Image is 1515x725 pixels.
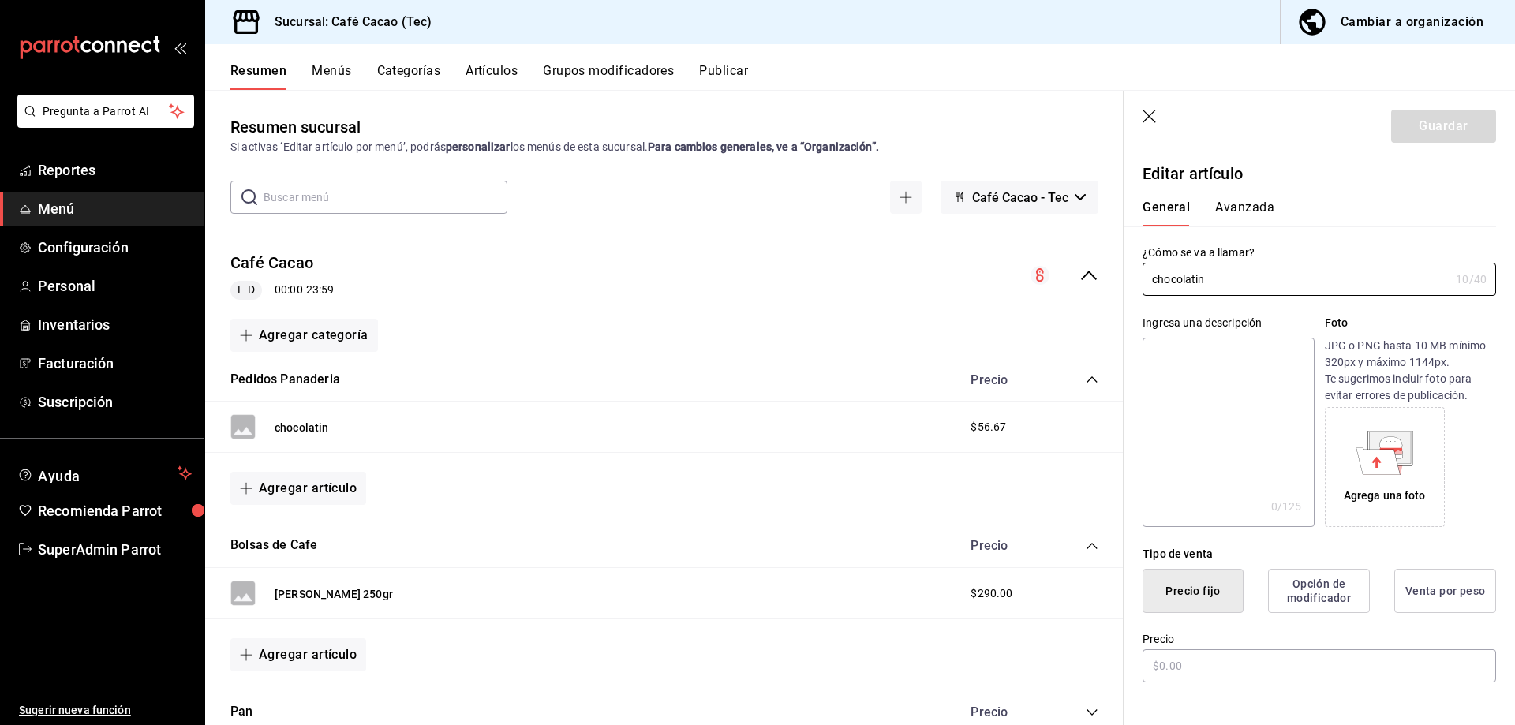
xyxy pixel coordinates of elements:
[38,198,192,219] span: Menú
[230,319,378,352] button: Agregar categoría
[230,638,366,671] button: Agregar artículo
[19,702,192,719] span: Sugerir nueva función
[1143,200,1477,226] div: navigation tabs
[38,464,171,483] span: Ayuda
[446,140,511,153] strong: personalizar
[955,372,1056,387] div: Precio
[230,472,366,505] button: Agregar artículo
[38,314,192,335] span: Inventarios
[648,140,879,153] strong: Para cambios generales, ve a “Organización”.
[230,115,361,139] div: Resumen sucursal
[312,63,351,90] button: Menús
[699,63,748,90] button: Publicar
[1143,633,1496,645] label: Precio
[205,239,1124,312] div: collapse-menu-row
[231,282,260,298] span: L-D
[1344,488,1426,504] div: Agrega una foto
[1086,373,1098,386] button: collapse-category-row
[38,159,192,181] span: Reportes
[1143,200,1190,226] button: General
[1143,569,1244,613] button: Precio fijo
[971,585,1012,602] span: $290.00
[1215,200,1274,226] button: Avanzada
[38,391,192,413] span: Suscripción
[230,371,340,389] button: Pedidos Panaderia
[264,181,507,213] input: Buscar menú
[971,419,1006,435] span: $56.67
[38,275,192,297] span: Personal
[275,586,393,602] button: [PERSON_NAME] 250gr
[1325,338,1496,404] p: JPG o PNG hasta 10 MB mínimo 320px y máximo 1144px. Te sugerimos incluir foto para evitar errores...
[230,63,1515,90] div: navigation tabs
[275,420,329,435] button: chocolatin
[1341,11,1483,33] div: Cambiar a organización
[1086,540,1098,552] button: collapse-category-row
[11,114,194,131] a: Pregunta a Parrot AI
[230,139,1098,155] div: Si activas ‘Editar artículo por menú’, podrás los menús de esta sucursal.
[1329,411,1441,523] div: Agrega una foto
[43,103,170,120] span: Pregunta a Parrot AI
[941,181,1098,214] button: Café Cacao - Tec
[972,190,1068,205] span: Café Cacao - Tec
[543,63,674,90] button: Grupos modificadores
[1086,706,1098,719] button: collapse-category-row
[1325,315,1496,331] p: Foto
[1143,247,1496,258] label: ¿Cómo se va a llamar?
[38,500,192,521] span: Recomienda Parrot
[230,281,334,300] div: 00:00 - 23:59
[1394,569,1496,613] button: Venta por peso
[230,536,317,555] button: Bolsas de Cafe
[1143,162,1496,185] p: Editar artículo
[17,95,194,128] button: Pregunta a Parrot AI
[230,63,286,90] button: Resumen
[377,63,441,90] button: Categorías
[1143,649,1496,682] input: $0.00
[174,41,186,54] button: open_drawer_menu
[38,353,192,374] span: Facturación
[1143,546,1496,562] div: Tipo de venta
[1271,499,1302,514] div: 0 /125
[1143,315,1314,331] div: Ingresa una descripción
[466,63,518,90] button: Artículos
[230,703,253,721] button: Pan
[1456,271,1487,287] div: 10 /40
[955,538,1056,553] div: Precio
[1268,569,1370,613] button: Opción de modificador
[262,13,432,32] h3: Sucursal: Café Cacao (Tec)
[230,252,313,275] button: Café Cacao
[955,704,1056,719] div: Precio
[38,539,192,560] span: SuperAdmin Parrot
[38,237,192,258] span: Configuración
